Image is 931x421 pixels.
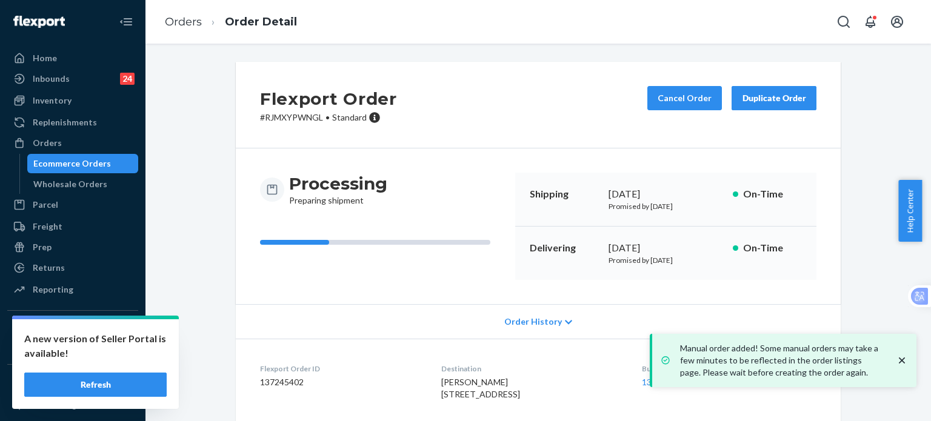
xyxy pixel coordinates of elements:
a: 137245402 [642,377,686,387]
button: Open account menu [885,10,909,34]
dt: Flexport Order ID [260,363,422,374]
div: Reporting [33,283,73,296]
button: Close Navigation [114,10,138,34]
button: Duplicate Order [732,86,816,110]
img: Flexport logo [13,16,65,28]
div: Orders [33,137,62,149]
ol: breadcrumbs [155,4,307,40]
a: Inventory [7,91,138,110]
p: Delivering [530,241,599,255]
span: Order History [504,316,562,328]
p: Promised by [DATE] [609,201,723,211]
button: Open notifications [858,10,883,34]
a: Orders [7,133,138,153]
p: Promised by [DATE] [609,255,723,265]
a: Freight [7,217,138,236]
button: Fast Tags [7,374,138,394]
p: Manual order added! Some manual orders may take a few minutes to be reflected in the order listin... [680,342,884,379]
a: Parcel [7,195,138,214]
a: Reporting [7,280,138,299]
span: • [325,112,330,122]
div: Duplicate Order [742,92,806,104]
h3: Processing [289,173,387,194]
a: Ecommerce Orders [27,154,139,173]
a: Returns [7,258,138,277]
button: Integrations [7,320,138,340]
span: Standard [332,112,367,122]
div: Inventory [33,94,72,107]
dd: 137245402 [260,376,422,388]
button: Help Center [898,180,922,242]
button: Refresh [24,373,167,397]
a: Add Fast Tag [7,399,138,413]
p: A new version of Seller Portal is available! [24,331,167,360]
div: [DATE] [609,187,723,201]
a: Replenishments [7,113,138,132]
button: Cancel Order [647,86,722,110]
a: Inbounds24 [7,69,138,88]
div: Returns [33,262,65,274]
p: On-Time [743,241,802,255]
p: On-Time [743,187,802,201]
div: Ecommerce Orders [33,157,111,170]
a: Prep [7,237,138,257]
div: [DATE] [609,241,723,255]
p: # RJMXYPWNGL [260,111,397,124]
div: Parcel [33,199,58,211]
dt: Destination [441,363,622,374]
div: Prep [33,241,52,253]
dt: Buyer Order Tracking [642,363,816,374]
a: Orders [165,15,202,28]
div: Freight [33,220,62,233]
a: Home [7,48,138,68]
h2: Flexport Order [260,86,397,111]
div: Replenishments [33,116,97,128]
svg: close toast [896,354,908,366]
div: Inbounds [33,73,70,85]
a: Wholesale Orders [27,174,139,194]
span: [PERSON_NAME] [STREET_ADDRESS] [441,377,520,399]
div: 24 [120,73,135,85]
div: Preparing shipment [289,173,387,207]
div: Wholesale Orders [33,178,107,190]
p: Shipping [530,187,599,201]
a: Order Detail [225,15,297,28]
div: Home [33,52,57,64]
button: Open Search Box [832,10,856,34]
a: Add Integration [7,345,138,359]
